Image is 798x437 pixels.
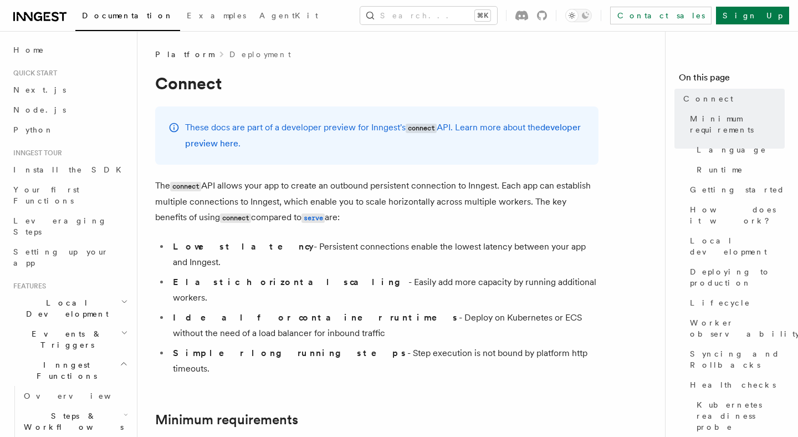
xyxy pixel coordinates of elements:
[9,80,130,100] a: Next.js
[220,214,251,223] code: connect
[173,241,314,252] strong: Lowest latency
[170,182,201,191] code: connect
[173,312,459,323] strong: Ideal for container runtimes
[690,379,776,390] span: Health checks
[692,160,785,180] a: Runtime
[13,247,109,267] span: Setting up your app
[610,7,712,24] a: Contact sales
[692,395,785,437] a: Kubernetes readiness probe
[690,113,785,135] span: Minimum requirements
[13,185,79,205] span: Your first Functions
[686,375,785,395] a: Health checks
[75,3,180,31] a: Documentation
[9,180,130,211] a: Your first Functions
[475,10,490,21] kbd: ⌘K
[301,212,325,222] a: serve
[13,85,66,94] span: Next.js
[690,348,785,370] span: Syncing and Rollbacks
[180,3,253,30] a: Examples
[155,73,598,93] h1: Connect
[13,165,128,174] span: Install the SDK
[360,7,497,24] button: Search...⌘K
[9,355,130,386] button: Inngest Functions
[9,324,130,355] button: Events & Triggers
[13,216,107,236] span: Leveraging Steps
[565,9,592,22] button: Toggle dark mode
[187,11,246,20] span: Examples
[13,125,54,134] span: Python
[301,214,325,223] code: serve
[9,328,121,350] span: Events & Triggers
[690,297,750,308] span: Lifecycle
[24,392,138,400] span: Overview
[686,293,785,313] a: Lifecycle
[679,71,785,89] h4: On this page
[686,262,785,293] a: Deploying to production
[173,348,407,358] strong: Simpler long running steps
[170,239,598,270] li: - Persistent connections enable the lowest latency between your app and Inngest.
[9,120,130,140] a: Python
[697,164,743,175] span: Runtime
[9,282,46,291] span: Features
[686,109,785,140] a: Minimum requirements
[690,235,785,257] span: Local development
[185,120,585,151] p: These docs are part of a developer preview for Inngest's API. Learn more about the .
[170,345,598,377] li: - Step execution is not bound by platform http timeouts.
[155,412,298,428] a: Minimum requirements
[170,275,598,306] li: - Easily add more capacity by running additional workers.
[686,344,785,375] a: Syncing and Rollbacks
[82,11,173,20] span: Documentation
[9,40,130,60] a: Home
[155,178,598,226] p: The API allows your app to create an outbound persistent connection to Inngest. Each app can esta...
[679,89,785,109] a: Connect
[690,184,785,195] span: Getting started
[716,7,789,24] a: Sign Up
[259,11,318,20] span: AgentKit
[690,266,785,288] span: Deploying to production
[9,160,130,180] a: Install the SDK
[686,231,785,262] a: Local development
[690,204,785,226] span: How does it work?
[19,406,130,437] button: Steps & Workflows
[229,49,291,60] a: Deployment
[173,277,408,287] strong: Elastic horizontal scaling
[9,297,121,319] span: Local Development
[406,124,437,133] code: connect
[686,180,785,200] a: Getting started
[19,386,130,406] a: Overview
[9,211,130,242] a: Leveraging Steps
[9,242,130,273] a: Setting up your app
[9,69,57,78] span: Quick start
[9,100,130,120] a: Node.js
[686,200,785,231] a: How does it work?
[170,310,598,341] li: - Deploy on Kubernetes or ECS without the need of a load balancer for inbound traffic
[9,359,120,382] span: Inngest Functions
[683,93,733,104] span: Connect
[13,44,44,55] span: Home
[9,293,130,324] button: Local Development
[155,49,214,60] span: Platform
[692,140,785,160] a: Language
[9,149,62,157] span: Inngest tour
[697,144,766,155] span: Language
[19,410,124,433] span: Steps & Workflows
[13,105,66,114] span: Node.js
[697,399,785,433] span: Kubernetes readiness probe
[253,3,325,30] a: AgentKit
[686,313,785,344] a: Worker observability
